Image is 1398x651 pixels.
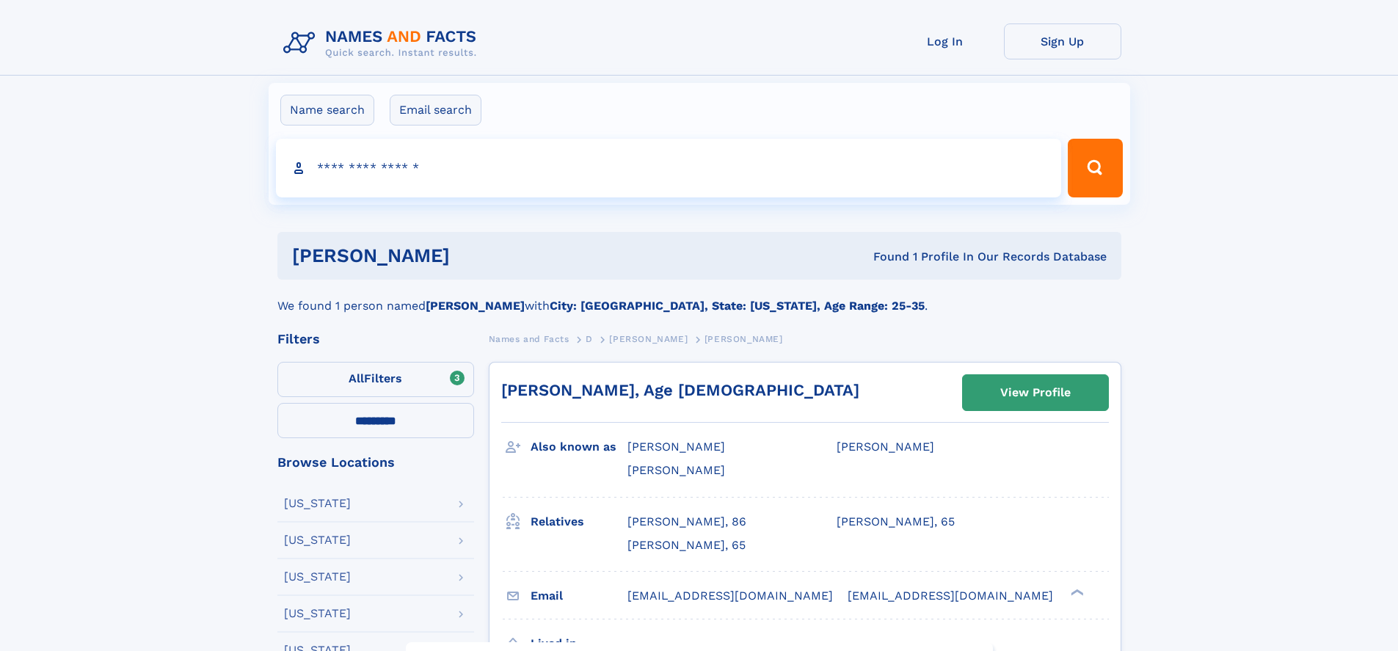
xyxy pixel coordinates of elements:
a: [PERSON_NAME], 65 [837,514,955,530]
label: Filters [277,362,474,397]
div: [US_STATE] [284,608,351,619]
div: Filters [277,332,474,346]
b: City: [GEOGRAPHIC_DATA], State: [US_STATE], Age Range: 25-35 [550,299,925,313]
h3: Also known as [531,434,627,459]
a: Sign Up [1004,23,1121,59]
a: [PERSON_NAME], 65 [627,537,746,553]
button: Search Button [1068,139,1122,197]
label: Email search [390,95,481,126]
a: Names and Facts [489,330,569,348]
span: [PERSON_NAME] [627,463,725,477]
div: [US_STATE] [284,534,351,546]
span: [EMAIL_ADDRESS][DOMAIN_NAME] [627,589,833,603]
a: [PERSON_NAME], Age [DEMOGRAPHIC_DATA] [501,381,859,399]
a: Log In [887,23,1004,59]
span: [PERSON_NAME] [627,440,725,454]
span: D [586,334,593,344]
a: [PERSON_NAME], 86 [627,514,746,530]
span: [PERSON_NAME] [705,334,783,344]
div: Found 1 Profile In Our Records Database [661,249,1107,265]
div: Browse Locations [277,456,474,469]
div: ❯ [1067,587,1085,597]
label: Name search [280,95,374,126]
span: [EMAIL_ADDRESS][DOMAIN_NAME] [848,589,1053,603]
img: Logo Names and Facts [277,23,489,63]
div: [US_STATE] [284,498,351,509]
h1: [PERSON_NAME] [292,247,662,265]
a: D [586,330,593,348]
a: [PERSON_NAME] [609,330,688,348]
div: [US_STATE] [284,571,351,583]
span: [PERSON_NAME] [609,334,688,344]
h3: Email [531,583,627,608]
span: All [349,371,364,385]
h3: Relatives [531,509,627,534]
span: [PERSON_NAME] [837,440,934,454]
a: View Profile [963,375,1108,410]
div: View Profile [1000,376,1071,410]
div: We found 1 person named with . [277,280,1121,315]
input: search input [276,139,1062,197]
b: [PERSON_NAME] [426,299,525,313]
